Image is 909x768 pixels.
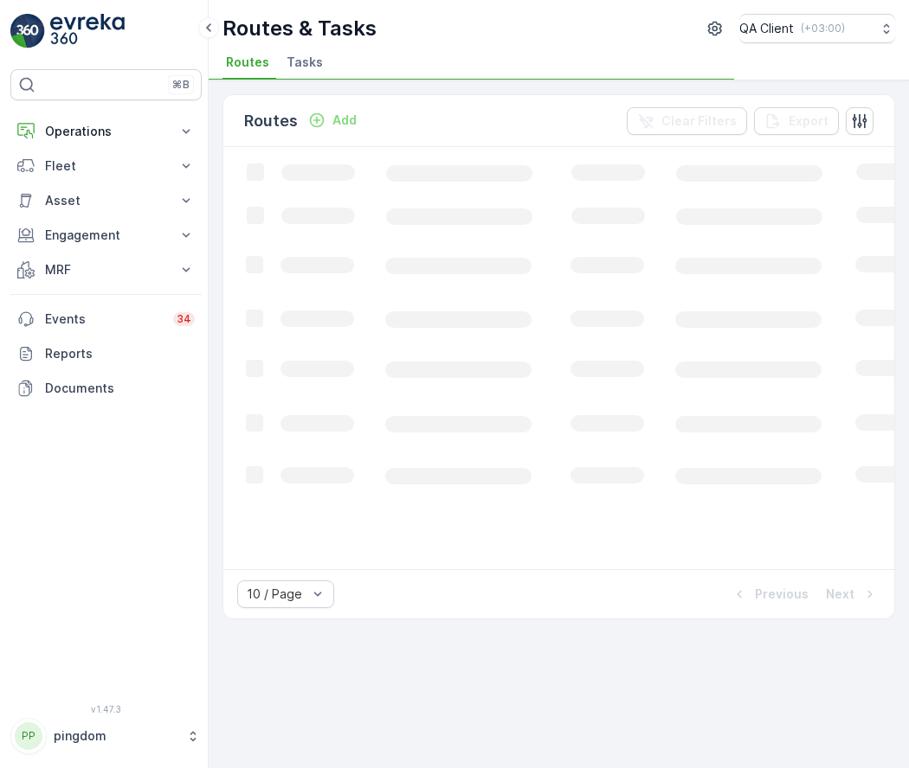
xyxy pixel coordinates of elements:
[45,310,163,328] p: Events
[10,218,202,253] button: Engagement
[54,727,177,745] p: pingdom
[10,253,202,287] button: MRF
[50,14,125,48] img: logo_light-DOdMpM7g.png
[244,109,298,133] p: Routes
[45,123,167,140] p: Operations
[826,586,854,603] p: Next
[801,22,845,35] p: ( +03:00 )
[789,112,828,130] p: Export
[45,261,167,278] p: MRF
[45,157,167,175] p: Fleet
[45,380,195,397] p: Documents
[10,14,45,48] img: logo
[45,192,167,209] p: Asset
[10,336,202,371] a: Reports
[301,110,364,131] button: Add
[739,20,794,37] p: QA Client
[755,586,809,603] p: Previous
[177,312,191,326] p: 34
[729,584,810,605] button: Previous
[226,54,269,71] span: Routes
[754,107,839,135] button: Export
[45,345,195,362] p: Reports
[627,107,747,135] button: Clear Filters
[332,112,357,129] p: Add
[222,15,377,42] p: Routes & Tasks
[10,149,202,183] button: Fleet
[15,722,42,750] div: PP
[10,183,202,218] button: Asset
[10,718,202,754] button: PPpingdom
[739,14,895,43] button: QA Client(+03:00)
[10,302,202,336] a: Events34
[287,54,323,71] span: Tasks
[10,114,202,149] button: Operations
[10,704,202,714] span: v 1.47.3
[661,112,737,130] p: Clear Filters
[45,227,167,244] p: Engagement
[10,371,202,406] a: Documents
[824,584,880,605] button: Next
[172,78,190,92] p: ⌘B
